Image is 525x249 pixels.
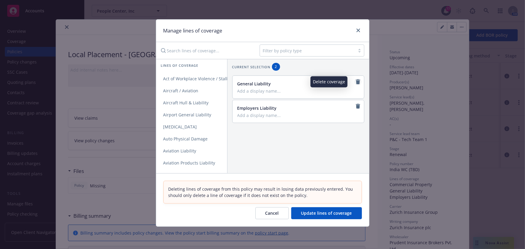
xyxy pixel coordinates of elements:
[265,210,279,216] span: Cancel
[354,103,362,110] a: remove
[237,105,358,111] div: Employers Liability
[156,100,216,106] span: Aircraft Hull & Liability
[156,172,204,178] span: Blanket Accident
[301,210,352,216] span: Update lines of coverage
[161,63,199,68] span: Lines of coverage
[355,27,362,34] a: close
[156,112,219,118] span: Airport General Liability
[274,64,278,69] span: 2
[156,160,223,166] span: Aviation Products Liability
[237,81,358,87] div: General Liability
[237,88,358,94] input: Add a display name...
[237,112,358,118] input: Add a display name...
[291,207,362,219] button: Update lines of coverage
[168,186,357,198] span: Deleting lines of coverage from this policy may result in losing data previously entered. You sho...
[156,76,257,81] span: Act of Workplace Violence / Stalking Threat
[156,88,206,94] span: Aircraft / Aviation
[255,207,289,219] button: Cancel
[156,148,204,154] span: Aviation Liability
[232,64,271,69] span: Current selection
[156,136,215,142] span: Auto Physical Damage
[163,27,223,35] h1: Manage lines of coverage
[156,124,204,130] span: [MEDICAL_DATA]
[354,78,362,85] a: remove
[157,45,255,57] input: Search lines of coverage...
